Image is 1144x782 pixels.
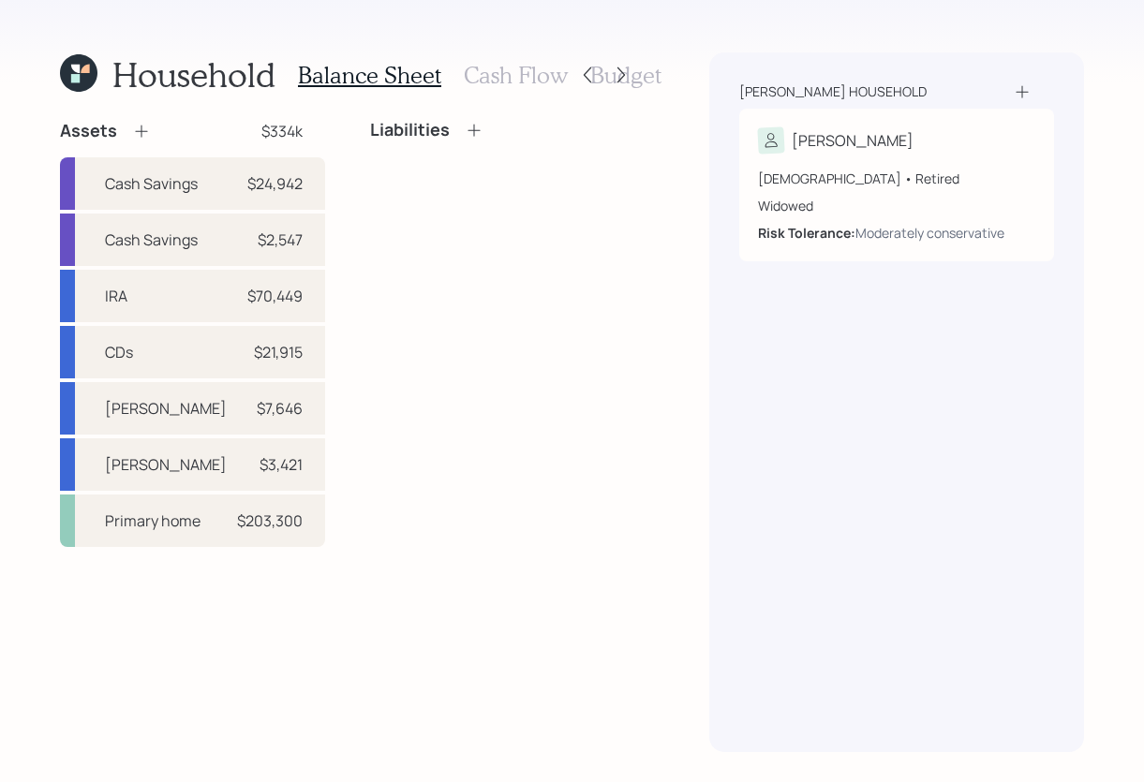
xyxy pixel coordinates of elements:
[739,82,927,101] div: [PERSON_NAME] household
[260,453,303,476] div: $3,421
[298,62,441,89] h3: Balance Sheet
[247,172,303,195] div: $24,942
[105,397,227,420] div: [PERSON_NAME]
[247,285,303,307] div: $70,449
[105,341,133,363] div: CDs
[257,397,303,420] div: $7,646
[105,285,127,307] div: IRA
[370,120,450,140] h4: Liabilities
[792,129,914,152] div: [PERSON_NAME]
[105,172,198,195] div: Cash Savings
[60,121,117,141] h4: Assets
[758,196,1035,215] div: Widowed
[464,62,568,89] h3: Cash Flow
[105,453,227,476] div: [PERSON_NAME]
[237,509,303,532] div: $203,300
[758,224,855,242] b: Risk Tolerance:
[105,509,201,532] div: Primary home
[254,341,303,363] div: $21,915
[105,229,198,251] div: Cash Savings
[590,62,661,89] h3: Budget
[758,169,1035,188] div: [DEMOGRAPHIC_DATA] • Retired
[258,229,303,251] div: $2,547
[112,54,275,95] h1: Household
[261,120,303,142] div: $334k
[855,223,1004,243] div: Moderately conservative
